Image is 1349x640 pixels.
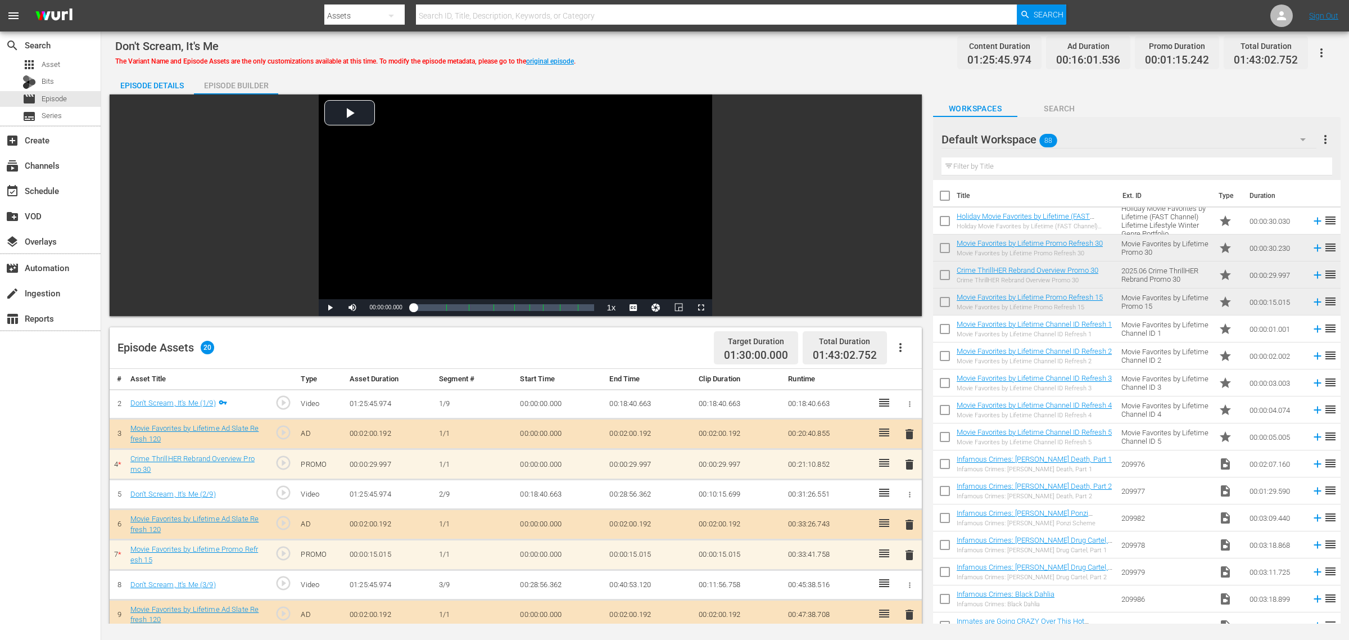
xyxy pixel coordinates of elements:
div: Movie Favorites by Lifetime Channel ID Refresh 1 [957,331,1112,338]
td: 7 [110,540,126,570]
a: Movie Favorites by Lifetime Promo Refresh 15 [130,545,258,564]
a: Infamous Crimes: [PERSON_NAME] Drug Cartel, Part 1 [957,536,1112,553]
span: 01:25:45.974 [967,54,1031,67]
a: Holiday Movie Favorites by Lifetime (FAST Channel) Lifetime Lifestyle Winter Genre Portfolio [957,212,1094,237]
span: reorder [1324,403,1337,416]
td: 00:45:38.516 [784,570,873,600]
span: Promo [1219,214,1232,228]
span: more_vert [1319,133,1332,146]
span: play_circle_outline [275,424,292,441]
span: Video [1219,592,1232,606]
th: Duration [1243,180,1310,211]
td: 00:00:30.030 [1245,208,1307,235]
span: 01:43:02.752 [813,349,877,362]
span: 00:00:00.000 [369,304,402,310]
div: Movie Favorites by Lifetime Channel ID Refresh 4 [957,412,1112,419]
td: 00:00:00.000 [515,389,605,419]
button: Fullscreen [690,299,712,316]
td: Movie Favorites by Lifetime Channel ID 5 [1117,423,1214,450]
span: The Variant Name and Episode Assets are the only customizations available at this time. To modify... [115,57,576,65]
span: Promo [1219,430,1232,444]
span: delete [903,518,916,531]
span: reorder [1324,349,1337,362]
div: Ad Duration [1056,38,1120,54]
svg: Add to Episode [1311,323,1324,335]
td: 1/1 [434,540,515,570]
th: Runtime [784,369,873,390]
td: AD [296,419,345,449]
td: 00:00:15.015 [1245,289,1307,316]
td: 00:40:53.120 [605,570,694,600]
span: Promo [1219,349,1232,363]
td: Movie Favorites by Lifetime Channel ID 4 [1117,396,1214,423]
span: play_circle_outline [275,515,292,531]
button: Picture-in-Picture [667,299,690,316]
a: Sign Out [1309,11,1338,20]
div: Video Player [319,94,712,316]
div: Movie Favorites by Lifetime Channel ID Refresh 5 [957,439,1112,446]
span: delete [903,427,916,441]
td: 5 [110,480,126,510]
td: Movie Favorites by Lifetime Channel ID 2 [1117,342,1214,369]
span: 01:30:00.000 [724,349,788,362]
td: 00:01:29.590 [1245,477,1307,504]
td: AD [296,600,345,630]
td: 8 [110,570,126,600]
span: Search [6,39,19,52]
td: 1/1 [434,600,515,630]
svg: Add to Episode [1311,404,1324,416]
a: Inmates are Going CRAZY Over This Hot Commissary Commodity [957,617,1089,634]
td: 01:25:45.974 [345,570,434,600]
td: 00:00:29.997 [345,449,434,480]
td: 209986 [1117,585,1214,612]
span: Automation [6,262,19,275]
th: Type [1212,180,1243,211]
button: Play [319,299,341,316]
div: Movie Favorites by Lifetime Promo Refresh 30 [957,250,1103,257]
a: Don't Scream, It's Me (2/9) [130,490,216,498]
button: delete [903,426,916,442]
a: Infamous Crimes: [PERSON_NAME] Death, Part 2 [957,482,1112,490]
button: Captions [622,299,645,316]
svg: Add to Episode [1311,215,1324,227]
td: 00:21:10.852 [784,449,873,480]
td: 00:02:00.192 [605,510,694,540]
td: 00:02:07.160 [1245,450,1307,477]
a: Infamous Crimes: [PERSON_NAME] Death, Part 1 [957,455,1112,463]
span: 00:01:15.242 [1145,54,1209,67]
td: 00:28:56.362 [605,480,694,510]
span: Video [1219,538,1232,552]
span: reorder [1324,457,1337,470]
button: Mute [341,299,364,316]
th: Segment # [434,369,515,390]
span: Workspaces [933,102,1017,116]
svg: Add to Episode [1311,296,1324,308]
span: Promo [1219,403,1232,417]
td: 209977 [1117,477,1214,504]
td: 00:18:40.663 [515,480,605,510]
span: Video [1219,565,1232,579]
svg: Add to Episode [1311,269,1324,281]
td: 00:00:29.997 [1245,262,1307,289]
td: 00:03:18.899 [1245,585,1307,612]
th: Clip Duration [694,369,784,390]
a: Infamous Crimes: [PERSON_NAME] Ponzi Scheme [957,509,1093,526]
div: Crime ThrillHER Rebrand Overview Promo 30 [957,277,1098,284]
td: 00:18:40.663 [605,389,694,419]
a: Movie Favorites by Lifetime Ad Slate Refresh 120 [130,424,259,443]
span: 00:16:01.536 [1056,54,1120,67]
td: 3/9 [434,570,515,600]
span: Video [1219,619,1232,633]
td: PROMO [296,540,345,570]
td: 00:00:00.000 [515,449,605,480]
button: Episode Builder [194,72,278,94]
div: Movie Favorites by Lifetime Channel ID Refresh 2 [957,358,1112,365]
td: 00:18:40.663 [784,389,873,419]
button: Playback Rate [600,299,622,316]
td: Movie Favorites by Lifetime Channel ID 1 [1117,316,1214,342]
span: reorder [1324,565,1337,578]
span: Overlays [6,235,19,249]
span: Search [1017,102,1102,116]
td: 9 [110,600,126,630]
span: reorder [1324,295,1337,308]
